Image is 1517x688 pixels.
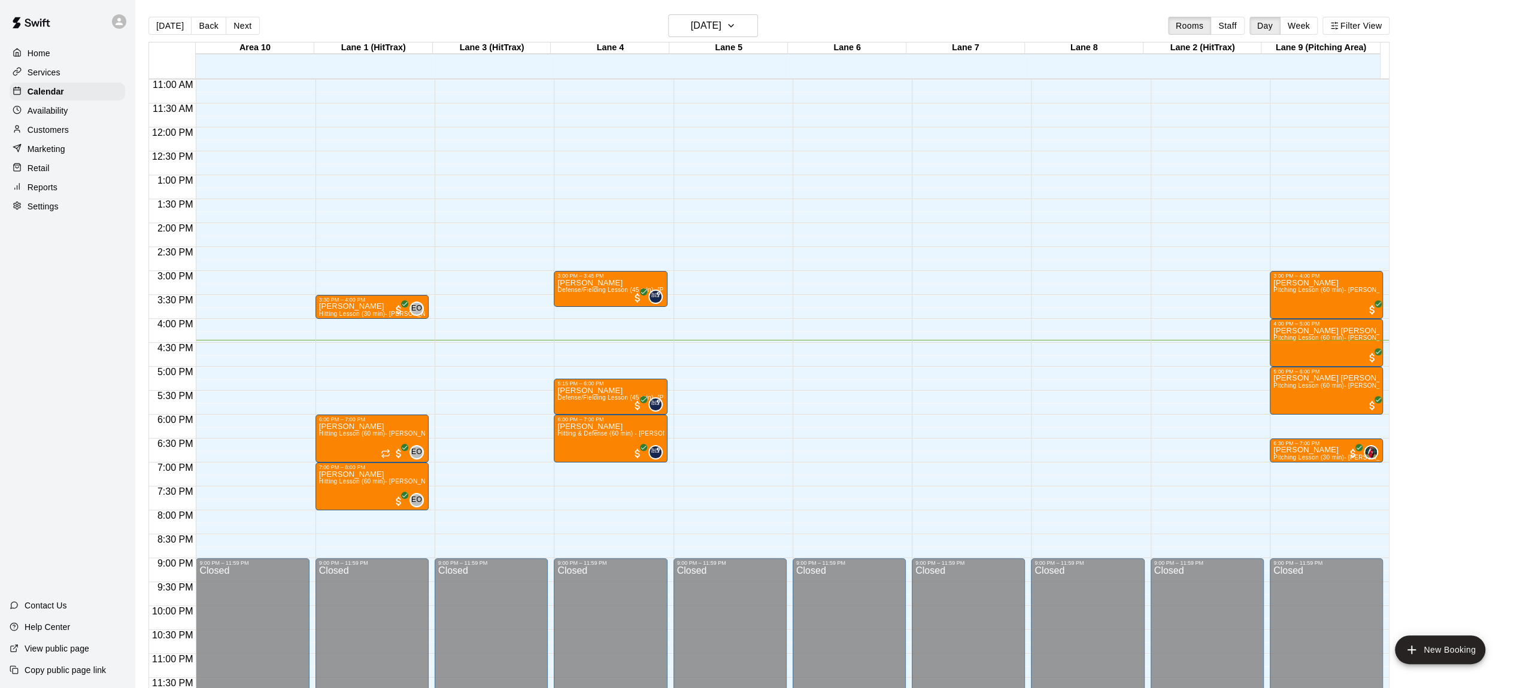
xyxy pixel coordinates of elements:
[557,430,690,437] span: Hitting & Defense (60 min) - [PERSON_NAME]
[25,643,89,654] p: View public page
[28,162,50,174] p: Retail
[438,560,544,566] div: 9:00 PM – 11:59 PM
[411,303,422,315] span: EO
[28,143,65,155] p: Marketing
[10,197,125,215] a: Settings
[1369,445,1378,459] span: Kyle Bunn
[191,17,226,35] button: Back
[653,290,663,304] span: Jose Polanco
[154,462,196,473] span: 7:00 PM
[1273,382,1400,389] span: Pitching Lesson (60 min)- [PERSON_NAME]
[154,247,196,257] span: 2:30 PM
[557,560,663,566] div: 9:00 PM – 11:59 PM
[409,302,424,316] div: Eric Opelski
[668,14,758,37] button: [DATE]
[554,415,667,462] div: 6:00 PM – 7:00 PM: KATELYN DAWSON
[199,560,305,566] div: 9:00 PM – 11:59 PM
[650,446,662,458] img: Jose Polanco
[10,83,125,101] a: Calendar
[557,273,663,279] div: 3:00 PM – 3:45 PM
[154,582,196,592] span: 9:30 PM
[25,664,106,676] p: Copy public page link
[28,124,69,136] p: Customers
[653,445,663,459] span: Jose Polanco
[551,42,669,54] div: Lane 4
[314,42,433,54] div: Lane 1 (HitTrax)
[319,464,425,470] div: 7:00 PM – 8:00 PM
[10,102,125,120] a: Availability
[196,42,314,54] div: Area 10
[650,398,662,410] img: Jose Polanco
[557,287,709,293] span: Defense/Fielding Lesson (45 min)- [PERSON_NAME]
[10,63,125,81] div: Services
[1366,400,1378,412] span: All customers have paid
[906,42,1025,54] div: Lane 7
[414,445,424,459] span: Eric Opelski
[319,416,425,422] div: 6:00 PM – 7:00 PM
[648,445,663,459] div: Jose Polanco
[1273,334,1400,341] span: Pitching Lesson (60 min)- [PERSON_NAME]
[1364,445,1378,459] div: Kyle Bunn
[554,379,667,415] div: 5:15 PM – 6:00 PM: Ethan Capps
[1210,17,1245,35] button: Staff
[319,310,441,317] span: Hitting Lesson (30 min)- [PERSON_NAME]
[1322,17,1389,35] button: Filter View
[632,292,644,304] span: All customers have paid
[154,439,196,449] span: 6:30 PM
[1270,439,1383,462] div: 6:30 PM – 7:00 PM: Jax Henderson
[28,105,68,117] p: Availability
[1273,321,1379,327] div: 4:00 PM – 5:00 PM
[154,175,196,185] span: 1:00 PM
[1273,287,1400,293] span: Pitching Lesson (60 min)- [PERSON_NAME]
[25,621,70,633] p: Help Center
[788,42,906,54] div: Lane 6
[381,449,390,458] span: Recurring event
[393,304,405,316] span: All customers have paid
[154,271,196,281] span: 3:00 PM
[796,560,902,566] div: 9:00 PM – 11:59 PM
[677,560,783,566] div: 9:00 PM – 11:59 PM
[149,630,196,640] span: 10:30 PM
[648,397,663,412] div: Jose Polanco
[1154,560,1260,566] div: 9:00 PM – 11:59 PM
[1273,369,1379,375] div: 5:00 PM – 6:00 PM
[154,199,196,209] span: 1:30 PM
[393,447,405,459] span: All customers have paid
[1273,273,1379,279] div: 3:00 PM – 4:00 PM
[691,17,721,34] h6: [DATE]
[154,295,196,305] span: 3:30 PM
[669,42,788,54] div: Lane 5
[28,66,60,78] p: Services
[10,121,125,139] div: Customers
[148,17,192,35] button: [DATE]
[1280,17,1318,35] button: Week
[28,200,59,212] p: Settings
[319,430,441,437] span: Hitting Lesson (60 min)- [PERSON_NAME]
[319,478,441,485] span: Hitting Lesson (60 min)- [PERSON_NAME]
[154,343,196,353] span: 4:30 PM
[28,181,57,193] p: Reports
[28,47,50,59] p: Home
[1395,635,1485,664] button: add
[154,486,196,497] span: 7:30 PM
[10,178,125,196] a: Reports
[154,415,196,425] span: 6:00 PM
[10,140,125,158] a: Marketing
[1249,17,1281,35] button: Day
[1366,304,1378,316] span: All customers have paid
[1365,446,1377,458] img: Kyle Bunn
[409,493,424,507] div: Eric Opelski
[154,534,196,544] span: 8:30 PM
[414,302,424,316] span: Eric Opelski
[915,560,1021,566] div: 9:00 PM – 11:59 PM
[1270,271,1383,319] div: 3:00 PM – 4:00 PM: Pitching Lesson (60 min)- Kyle Bunn
[150,80,196,90] span: 11:00 AM
[1366,352,1378,364] span: All customers have paid
[149,654,196,664] span: 11:00 PM
[650,291,662,303] img: Jose Polanco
